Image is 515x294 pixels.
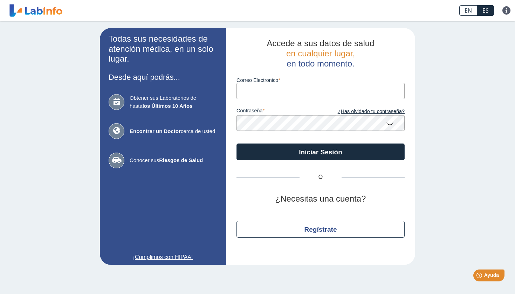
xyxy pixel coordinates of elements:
[109,73,217,82] h3: Desde aquí podrás...
[287,59,354,68] span: en todo momento.
[130,156,217,164] span: Conocer sus
[109,34,217,64] h2: Todas sus necesidades de atención médica, en un solo lugar.
[300,173,342,181] span: O
[236,221,405,238] button: Regístrate
[159,157,203,163] b: Riesgos de Salud
[236,194,405,204] h2: ¿Necesitas una cuenta?
[130,127,217,135] span: cerca de usted
[236,108,321,115] label: contraseña
[130,128,181,134] b: Encontrar un Doctor
[459,5,477,16] a: EN
[143,103,193,109] b: los Últimos 10 Años
[267,38,375,48] span: Accede a sus datos de salud
[321,108,405,115] a: ¿Has olvidado tu contraseña?
[236,77,405,83] label: Correo Electronico
[109,253,217,261] a: ¡Cumplimos con HIPAA!
[286,49,355,58] span: en cualquier lugar,
[477,5,494,16] a: ES
[130,94,217,110] span: Obtener sus Laboratorios de hasta
[453,267,507,286] iframe: Help widget launcher
[236,143,405,160] button: Iniciar Sesión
